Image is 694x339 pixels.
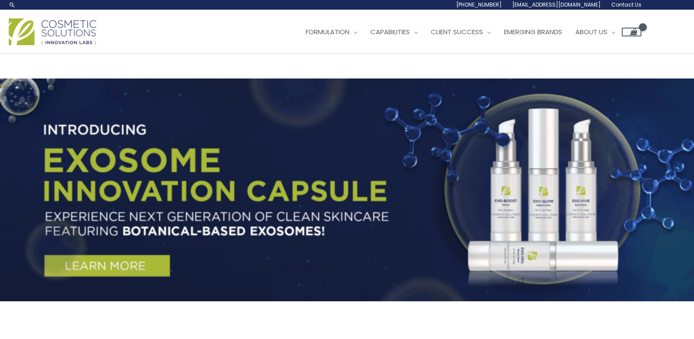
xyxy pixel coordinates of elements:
a: About Us [569,19,622,45]
span: Capabilities [370,27,410,36]
span: [PHONE_NUMBER] [456,1,502,8]
a: Capabilities [364,19,424,45]
span: Client Success [431,27,483,36]
a: Client Success [424,19,497,45]
a: Emerging Brands [497,19,569,45]
span: Formulation [306,27,349,36]
a: Search icon link [9,1,16,8]
a: Formulation [299,19,364,45]
img: Cosmetic Solutions Logo [9,18,96,45]
nav: Site Navigation [292,19,641,45]
span: [EMAIL_ADDRESS][DOMAIN_NAME] [512,1,601,8]
span: About Us [575,27,607,36]
span: Contact Us [611,1,641,8]
span: Emerging Brands [504,27,562,36]
a: View Shopping Cart, empty [622,28,641,36]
